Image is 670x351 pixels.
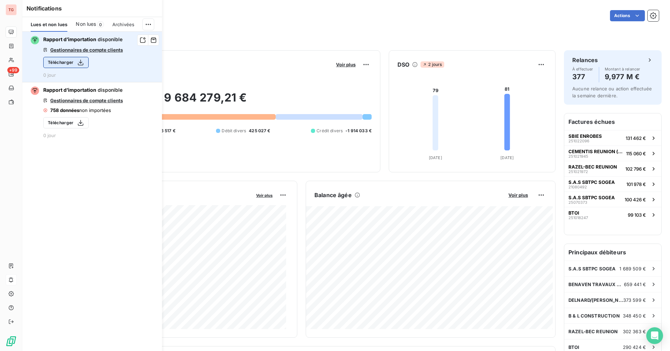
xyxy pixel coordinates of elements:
span: Gestionnaires de compte clients [50,98,123,103]
h6: Balance âgée [314,191,352,199]
span: Montant à relancer [605,67,640,71]
span: -1 914 033 € [345,128,372,134]
span: disponible [98,36,122,42]
span: S.A.S SBTPC SOGEA [568,179,615,185]
span: 251022096 [568,139,589,143]
span: Archivées [112,22,134,27]
h6: Notifications [27,4,158,13]
span: 251021945 [568,154,588,158]
div: Open Intercom Messenger [646,327,663,344]
button: SBIE ENROBES251022096131 462 € [564,130,661,145]
span: RAZEL-BEC REUNION [568,164,617,170]
span: 25070373 [568,200,587,204]
button: CEMENTIS REUNION (ex HOLCIM)251021945115 060 € [564,145,661,161]
span: 251018247 [568,216,588,220]
h6: Relances [572,56,598,64]
button: Voir plus [334,61,358,68]
h6: Principaux débiteurs [564,244,661,261]
span: Gestionnaires de compte clients [50,47,123,53]
span: 348 450 € [623,313,646,319]
span: BTOI [568,344,580,350]
span: Voir plus [256,193,273,198]
span: Lues et non lues [31,22,67,27]
span: 0 jour [43,133,56,138]
span: 659 441 € [624,282,646,287]
span: +99 [7,67,19,73]
span: 425 027 € [249,128,270,134]
span: 100 426 € [625,197,646,202]
span: 21080492 [568,185,587,189]
span: 99 103 € [628,212,646,218]
span: Rapport d’importation [43,36,96,42]
span: S.A.S SBTPC SOGEA [568,195,615,200]
span: 290 424 € [623,344,646,350]
h4: 377 [572,71,593,82]
span: Rapport d’importation [43,87,96,93]
span: 131 462 € [626,135,646,141]
span: 758 données [50,107,79,113]
span: 102 796 € [625,166,646,172]
h4: 9,977 M € [605,71,640,82]
h6: DSO [397,60,409,69]
h6: Factures échues [564,113,661,130]
span: non importées [79,107,111,113]
span: 101 978 € [626,181,646,187]
span: Crédit divers [317,128,343,134]
span: RAZEL-BEC REUNION [568,329,618,334]
button: BTOI25101824799 103 € [564,207,661,222]
button: Rapport d’importation disponibleGestionnaires de compte clients758 donnéesnon importéesTélécharge... [22,82,162,142]
span: DELNARD/[PERSON_NAME][GEOGRAPHIC_DATA] [568,297,623,303]
span: S.A.S SBTPC SOGEA [568,266,616,271]
button: Voir plus [506,192,530,198]
span: BENAVEN TRAVAUX BATIMENT [568,282,624,287]
button: Rapport d’importation disponibleGestionnaires de compte clientsTélécharger0 jour [22,32,162,82]
span: 4 056 517 € [151,128,176,134]
span: SBIE ENROBES [568,133,602,139]
span: À effectuer [572,67,593,71]
button: S.A.S SBTPC SOGEA21080492101 978 € [564,176,661,192]
span: B & L CONSTRUCTION [568,313,620,319]
span: Voir plus [508,192,528,198]
img: Logo LeanPay [6,336,17,347]
span: disponible [98,87,122,93]
span: Voir plus [336,62,356,67]
button: Voir plus [254,192,275,198]
span: 2 jours [420,61,444,68]
button: Actions [610,10,645,21]
span: Débit divers [222,128,246,134]
span: 251021972 [568,170,588,174]
button: Télécharger [43,117,89,128]
span: BTOI [568,210,579,216]
button: Télécharger [43,57,89,68]
span: 302 363 € [623,329,646,334]
button: RAZEL-BEC REUNION251021972102 796 € [564,161,661,176]
span: Non lues [76,21,96,28]
span: 0 jour [43,72,56,78]
span: Aucune relance ou action effectuée la semaine dernière. [572,86,652,98]
tspan: [DATE] [500,155,514,160]
span: 115 060 € [626,151,646,156]
button: S.A.S SBTPC SOGEA25070373100 426 € [564,192,661,207]
tspan: [DATE] [429,155,442,160]
span: CEMENTIS REUNION (ex HOLCIM) [568,149,623,154]
div: TG [6,4,17,15]
span: 1 689 509 € [619,266,646,271]
span: 0 [97,21,104,28]
h2: 9 684 279,21 € [39,91,372,112]
span: 373 599 € [623,297,646,303]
